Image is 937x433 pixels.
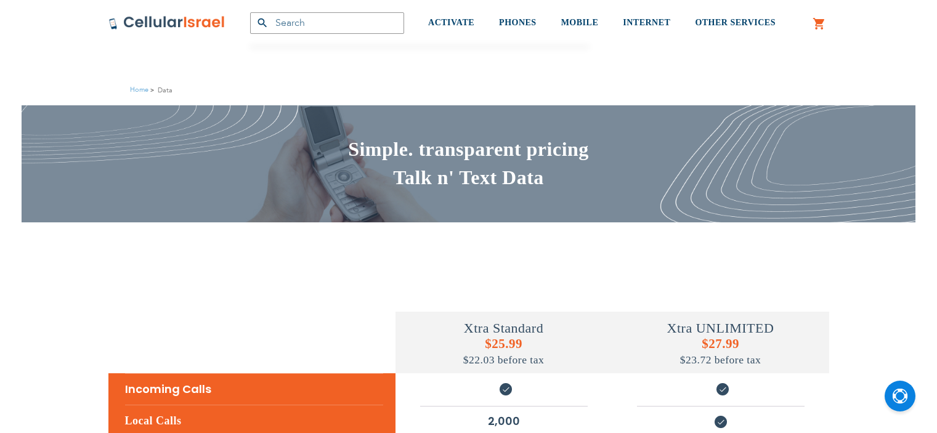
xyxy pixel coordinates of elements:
[561,18,599,27] span: MOBILE
[158,84,172,96] strong: Data
[612,320,829,336] h4: Xtra UNLIMITED
[130,85,148,94] a: Home
[395,320,612,336] h4: Xtra Standard
[395,336,612,367] h5: $25.99
[463,354,544,366] span: $22.03 before tax
[108,136,829,164] h2: Simple. transparent pricing
[108,15,225,30] img: Cellular Israel Logo
[623,18,670,27] span: INTERNET
[428,18,474,27] span: ACTIVATE
[680,354,761,366] span: $23.72 before tax
[125,373,383,405] li: Incoming Calls
[695,18,776,27] span: OTHER SERVICES
[108,164,829,192] h2: Talk n' Text Data
[499,18,537,27] span: PHONES
[250,12,404,34] input: Search
[612,336,829,367] h5: $27.99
